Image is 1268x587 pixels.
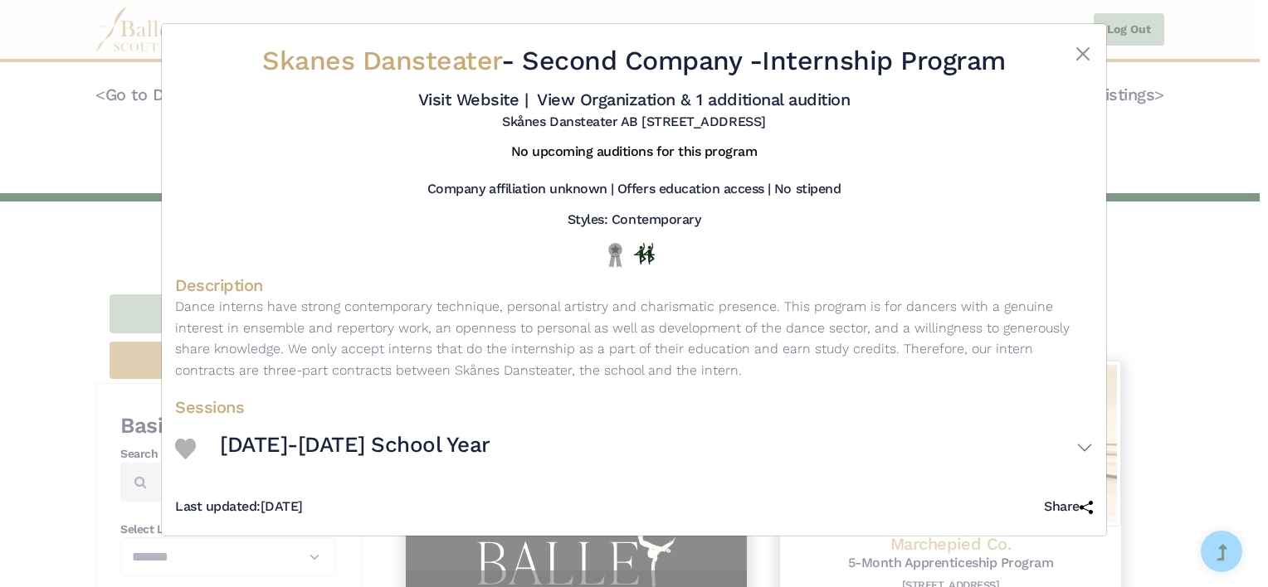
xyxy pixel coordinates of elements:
p: Dance interns have strong contemporary technique, personal artistry and charismatic presence. Thi... [175,296,1093,381]
span: Last updated: [175,498,261,514]
span: Skanes Dansteater [262,45,501,76]
h5: Share [1044,498,1093,516]
h5: Offers education access | [617,181,771,198]
img: Heart [175,439,196,459]
button: [DATE]-[DATE] School Year [220,424,1093,473]
h3: [DATE]-[DATE] School Year [220,431,490,459]
h2: - Internship Program [251,44,1017,79]
a: View Organization & 1 additional audition [537,90,850,109]
h4: Description [175,274,1093,296]
img: Local [605,242,626,268]
h5: [DATE] [175,498,303,516]
a: Visit Website | [418,90,529,109]
img: In Person [634,243,655,264]
h5: Skånes Dansteater AB [STREET_ADDRESS] [502,114,765,131]
button: Close [1073,44,1093,64]
h5: No upcoming auditions for this program [511,143,758,161]
h5: Company affiliation unknown | [427,181,614,198]
h4: Sessions [175,396,1093,418]
h5: No stipend [774,181,841,198]
h5: Styles: Contemporary [568,211,700,229]
span: Second Company - [522,45,762,76]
